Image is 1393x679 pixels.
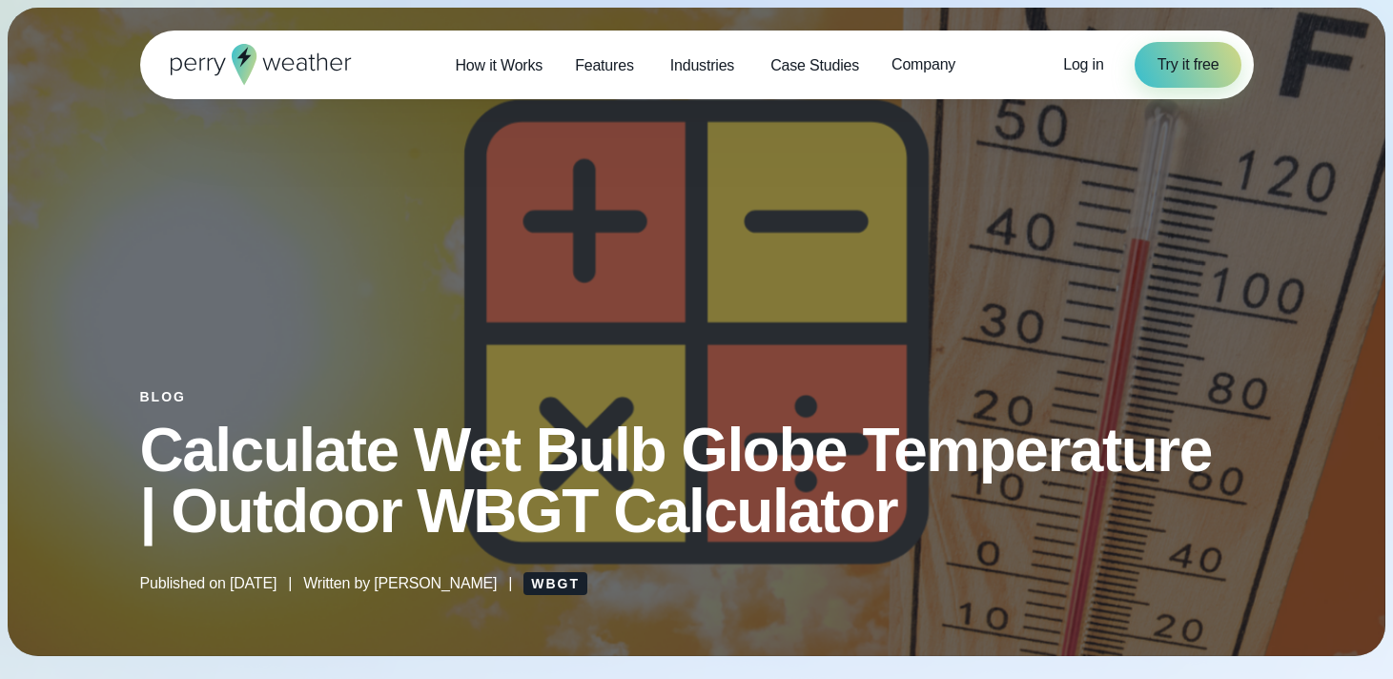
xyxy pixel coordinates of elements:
h1: Calculate Wet Bulb Globe Temperature | Outdoor WBGT Calculator [140,420,1254,542]
span: Published on [DATE] [140,572,277,595]
a: How it Works [439,46,559,85]
span: Written by [PERSON_NAME] [303,572,497,595]
span: | [508,572,512,595]
a: WBGT [523,572,587,595]
a: Try it free [1135,42,1242,88]
span: Try it free [1157,53,1219,76]
span: How it Works [455,54,543,77]
span: | [288,572,292,595]
a: Case Studies [754,46,875,85]
span: Industries [670,54,734,77]
a: Log in [1063,53,1103,76]
span: Log in [1063,56,1103,72]
span: Company [891,53,955,76]
span: Features [575,54,634,77]
div: Blog [140,389,1254,404]
span: Case Studies [770,54,859,77]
